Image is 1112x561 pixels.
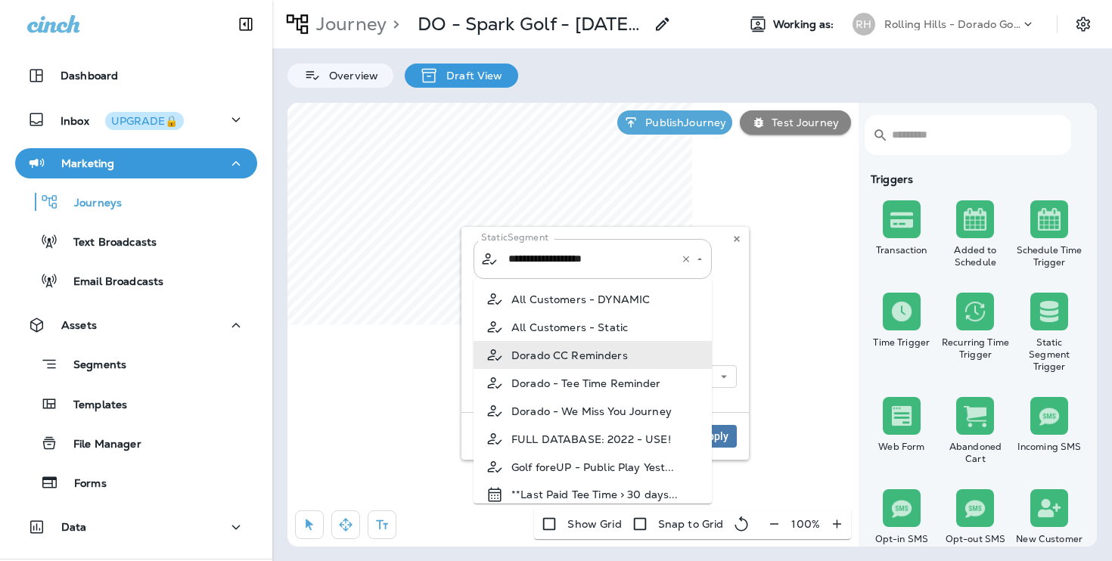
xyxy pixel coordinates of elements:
[678,251,694,268] button: Clear
[310,13,387,36] p: Journey
[481,231,548,243] p: Static Segment
[884,18,1020,30] p: Rolling Hills - Dorado Golf Courses
[865,173,1086,185] div: Triggers
[15,225,257,257] button: Text Broadcasts
[61,319,97,331] p: Assets
[868,533,936,545] div: Opt-in SMS
[15,348,257,380] button: Segments
[511,405,672,417] span: Dorado - We Miss You Journey
[773,18,837,31] span: Working as:
[791,518,820,530] p: 100 %
[58,358,126,373] p: Segments
[693,253,707,266] button: Close
[942,244,1010,268] div: Added to Schedule
[942,336,1010,361] div: Recurring Time Trigger
[942,441,1010,465] div: Abandoned Cart
[511,349,628,361] span: Dorado CC Reminders
[740,110,851,135] button: Test Journey
[225,9,267,39] button: Collapse Sidebar
[61,157,114,169] p: Marketing
[639,116,726,129] p: Publish Journey
[15,265,257,296] button: Email Broadcasts
[111,116,178,126] div: UPGRADE🔒
[15,512,257,542] button: Data
[511,321,628,333] span: All Customers - Static
[61,70,118,82] p: Dashboard
[853,13,875,36] div: RH
[766,116,839,129] p: Test Journey
[942,533,1010,545] div: Opt-out SMS
[567,518,621,530] p: Show Grid
[105,112,184,130] button: UPGRADE🔒
[418,13,645,36] p: DO - Spark Golf - [DATE] Copy
[511,461,675,473] span: Golf foreUP - Public Play Yest...
[868,441,936,453] div: Web Form
[1070,11,1097,38] button: Settings
[1015,336,1083,373] div: Static Segment Trigger
[61,112,184,128] p: Inbox
[15,310,257,340] button: Assets
[439,70,502,82] p: Draft View
[387,13,399,36] p: >
[58,275,163,290] p: Email Broadcasts
[868,336,936,349] div: Time Trigger
[511,377,661,389] span: Dorado - Tee Time Reminder
[15,427,257,459] button: File Manager
[59,477,107,491] p: Forms
[15,388,257,420] button: Templates
[15,186,257,218] button: Journeys
[1015,441,1083,453] div: Incoming SMS
[58,398,127,413] p: Templates
[58,438,141,452] p: File Manager
[61,521,87,533] p: Data
[511,293,650,305] span: All Customers - DYNAMIC
[1015,244,1083,268] div: Schedule Time Trigger
[511,488,679,501] span: **Last Paid Tee Time > 30 days...
[58,236,157,250] p: Text Broadcasts
[617,110,732,135] button: PublishJourney
[59,197,122,211] p: Journeys
[701,431,728,442] span: Apply
[868,244,936,256] div: Transaction
[693,425,737,448] button: Apply
[15,60,257,91] button: Dashboard
[15,466,257,498] button: Forms
[511,433,671,445] span: FULL DATABASE: 2022 - USE!
[321,70,378,82] p: Overview
[15,148,257,178] button: Marketing
[418,13,645,36] div: DO - Spark Golf - Sept 2025 Copy
[15,104,257,135] button: InboxUPGRADE🔒
[1015,533,1083,545] div: New Customer
[658,518,724,530] p: Snap to Grid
